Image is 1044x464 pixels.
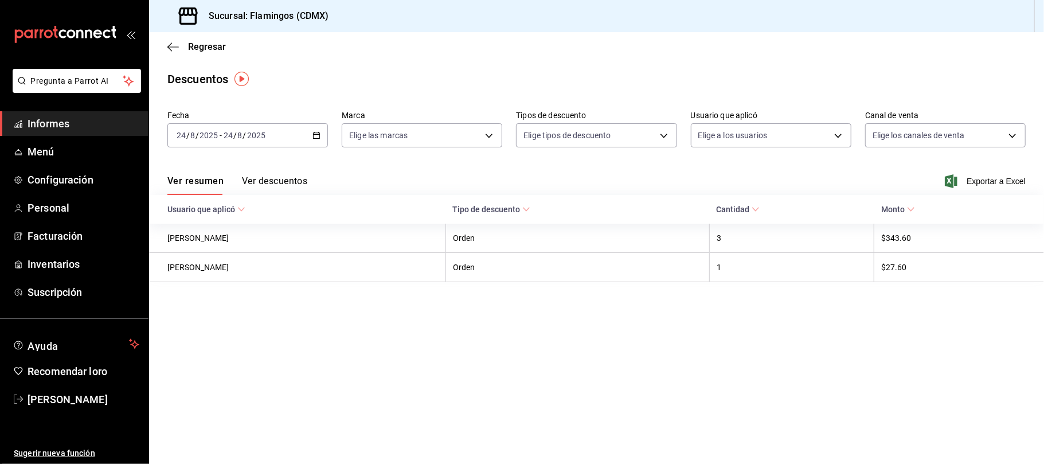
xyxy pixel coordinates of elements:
[188,41,226,52] font: Regresar
[243,131,247,140] font: /
[873,131,964,140] font: Elige los canales de venta
[190,131,195,140] input: --
[28,286,82,298] font: Suscripción
[233,131,237,140] font: /
[342,111,365,120] font: Marca
[881,234,911,243] font: $343.60
[167,205,235,215] font: Usuario que aplicó
[452,205,520,215] font: Tipo de descuento
[28,146,54,158] font: Menú
[716,205,749,215] font: Cantidad
[28,340,58,352] font: Ayuda
[167,204,245,214] span: Usuario que aplicó
[14,449,95,458] font: Sugerir nueva función
[220,131,222,140] font: -
[167,263,229,272] font: [PERSON_NAME]
[167,72,228,86] font: Descuentos
[167,176,224,186] font: Ver resumen
[28,258,80,270] font: Inventarios
[199,131,218,140] input: ----
[516,111,586,120] font: Tipos de descuento
[28,365,107,377] font: Recomendar loro
[167,175,307,195] div: pestañas de navegación
[186,131,190,140] font: /
[881,204,915,214] span: Monto
[8,83,141,95] a: Pregunta a Parrot AI
[195,131,199,140] font: /
[247,131,266,140] input: ----
[865,111,919,120] font: Canal de venta
[13,69,141,93] button: Pregunta a Parrot AI
[523,131,611,140] font: Elige tipos de descuento
[237,131,243,140] input: --
[126,30,135,39] button: abrir_cajón_menú
[28,118,69,130] font: Informes
[242,176,307,186] font: Ver descuentos
[349,131,408,140] font: Elige las marcas
[698,131,768,140] font: Elige a los usuarios
[716,204,760,214] span: Cantidad
[881,263,906,272] font: $27.60
[881,205,905,215] font: Monto
[167,111,190,120] font: Fecha
[691,111,757,120] font: Usuario que aplicó
[947,174,1026,188] button: Exportar a Excel
[234,72,249,86] img: Marcador de información sobre herramientas
[453,234,475,243] font: Orden
[176,131,186,140] input: --
[453,263,475,272] font: Orden
[28,230,83,242] font: Facturación
[717,263,721,272] font: 1
[452,204,530,214] span: Tipo de descuento
[167,41,226,52] button: Regresar
[28,393,108,405] font: [PERSON_NAME]
[209,10,329,21] font: Sucursal: Flamingos (CDMX)
[967,177,1026,186] font: Exportar a Excel
[717,234,721,243] font: 3
[223,131,233,140] input: --
[31,76,109,85] font: Pregunta a Parrot AI
[167,234,229,243] font: [PERSON_NAME]
[28,174,93,186] font: Configuración
[28,202,69,214] font: Personal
